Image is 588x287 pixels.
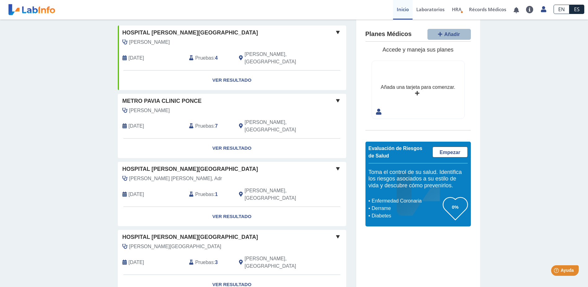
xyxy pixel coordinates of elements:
[427,29,471,40] button: Añadir
[129,175,222,182] span: Alvarez De La Campa Laure, Adr
[245,119,313,134] span: Ponce, PR
[122,97,202,105] span: Metro Pavia Clinic Ponce
[440,150,460,155] span: Empezar
[365,30,412,38] h4: Planes Médicos
[444,32,460,37] span: Añadir
[122,233,258,241] span: Hospital [PERSON_NAME][GEOGRAPHIC_DATA]
[195,122,214,130] span: Pruebas
[129,191,144,198] span: 2024-09-18
[245,51,313,66] span: Ponce, PR
[122,165,258,173] span: Hospital [PERSON_NAME][GEOGRAPHIC_DATA]
[369,146,422,158] span: Evaluación de Riesgos de Salud
[184,255,234,270] div: :
[195,191,214,198] span: Pruebas
[245,255,313,270] span: Ponce, PR
[370,197,443,205] li: Enfermedad Coronaria
[215,192,218,197] b: 1
[129,243,221,250] span: Cintron Albizu, Alma
[533,263,581,280] iframe: Help widget launcher
[122,29,258,37] span: Hospital [PERSON_NAME][GEOGRAPHIC_DATA]
[215,260,218,265] b: 3
[129,54,144,62] span: 2024-07-12
[215,123,218,129] b: 7
[569,5,584,14] a: ES
[432,147,468,157] a: Empezar
[370,212,443,220] li: Diabetes
[369,169,468,189] h5: Toma el control de su salud. Identifica los riesgos asociados a su estilo de vida y descubre cómo...
[554,5,569,14] a: EN
[215,55,218,61] b: 4
[245,187,313,202] span: Ponce, PR
[129,39,170,46] span: Santiago, Alejandra
[370,205,443,212] li: Derrame
[184,187,234,202] div: :
[129,259,144,266] span: 2023-02-03
[452,6,462,12] span: HRA
[195,259,214,266] span: Pruebas
[382,47,453,53] span: Accede y maneja sus planes
[195,54,214,62] span: Pruebas
[443,203,468,211] h3: 0%
[118,139,346,158] a: Ver Resultado
[381,84,455,91] div: Añada una tarjeta para comenzar.
[129,122,144,130] span: 2025-04-22
[118,207,346,226] a: Ver Resultado
[184,119,234,134] div: :
[129,107,170,114] span: Martinez Aja, Jorge
[118,71,346,90] a: Ver Resultado
[184,51,234,66] div: :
